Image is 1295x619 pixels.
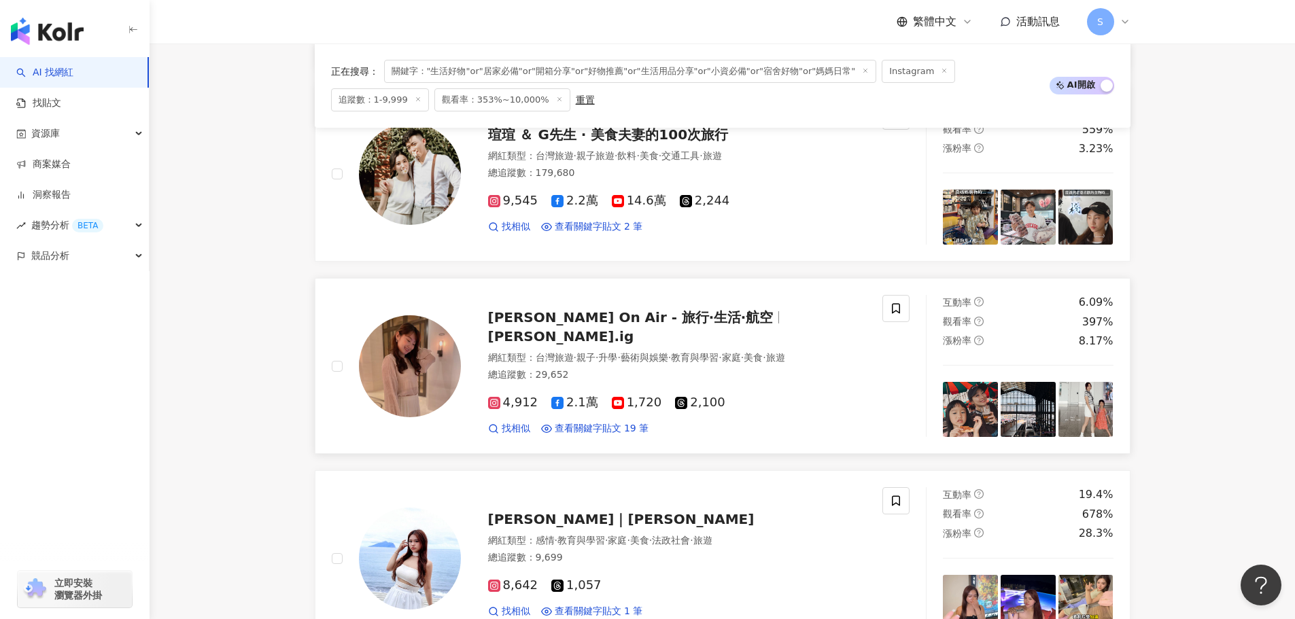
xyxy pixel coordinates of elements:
span: · [605,535,608,546]
span: 找相似 [502,422,530,436]
img: KOL Avatar [359,508,461,609]
div: BETA [72,219,103,232]
span: 家庭 [608,535,627,546]
span: 查看關鍵字貼文 2 筆 [555,220,643,234]
div: 3.23% [1079,141,1113,156]
img: post-image [943,382,998,437]
div: 重置 [576,94,595,105]
span: 互動率 [943,297,971,308]
span: 感情 [536,535,555,546]
span: 藝術與娛樂 [621,352,668,363]
span: · [627,535,629,546]
div: 網紅類型 ： [488,149,867,163]
span: · [763,352,765,363]
span: 找相似 [502,605,530,618]
span: 觀看率 [943,316,971,327]
span: 資源庫 [31,118,60,149]
div: 網紅類型 ： [488,534,867,548]
span: 旅遊 [766,352,785,363]
div: 397% [1082,315,1113,330]
span: 漲粉率 [943,335,971,346]
span: 競品分析 [31,241,69,271]
span: Instagram [882,60,955,83]
iframe: Help Scout Beacon - Open [1241,565,1281,605]
a: searchAI 找網紅 [16,66,73,79]
span: 瑄瑄 ＆ G先生 · 美食夫妻的100次旅行 [488,126,729,143]
img: logo [11,18,84,45]
span: 追蹤數：1-9,999 [331,88,429,111]
span: · [668,352,671,363]
a: 找相似 [488,605,530,618]
span: 親子旅遊 [576,150,615,161]
span: 台灣旅遊 [536,352,574,363]
a: chrome extension立即安裝 瀏覽器外掛 [18,571,132,607]
a: 找相似 [488,220,530,234]
img: KOL Avatar [359,315,461,417]
span: 台灣旅遊 [536,150,574,161]
span: 交通工具 [661,150,700,161]
span: · [690,535,693,546]
span: 親子 [576,352,595,363]
span: 法政社會 [652,535,690,546]
span: [PERSON_NAME] On Air - 旅行‧生活‧航空 [488,309,773,325]
a: 找貼文 [16,96,61,110]
span: 8,642 [488,578,538,593]
a: 洞察報告 [16,188,71,202]
span: 漲粉率 [943,143,971,154]
span: · [649,535,652,546]
span: 2,100 [675,395,725,410]
span: 活動訊息 [1016,15,1060,28]
span: 查看關鍵字貼文 19 筆 [555,422,649,436]
span: · [574,150,576,161]
span: 1,720 [612,395,662,410]
div: 6.09% [1079,295,1113,310]
span: · [741,352,744,363]
span: 美食 [630,535,649,546]
span: 正在搜尋 ： [331,66,379,77]
img: post-image [943,190,998,245]
span: 14.6萬 [612,194,666,208]
img: post-image [1058,382,1113,437]
span: 美食 [744,352,763,363]
div: 總追蹤數 ： 179,680 [488,166,867,180]
span: 漲粉率 [943,528,971,539]
span: 觀看率 [943,508,971,519]
span: 旅遊 [703,150,722,161]
div: 總追蹤數 ： 9,699 [488,551,867,565]
span: question-circle [974,143,984,153]
img: chrome extension [22,578,48,600]
a: 商案媒合 [16,158,71,171]
a: KOL Avatar[PERSON_NAME] On Air - 旅行‧生活‧航空[PERSON_NAME].ig網紅類型：台灣旅遊·親子·升學·藝術與娛樂·教育與學習·家庭·美食·旅遊總追蹤數... [315,278,1130,454]
img: post-image [1058,190,1113,245]
div: 8.17% [1079,334,1113,349]
span: 2.2萬 [551,194,598,208]
span: 2.1萬 [551,395,598,410]
span: question-circle [974,528,984,537]
span: question-circle [974,297,984,306]
div: 網紅類型 ： [488,351,867,365]
div: 總追蹤數 ： 29,652 [488,368,867,382]
span: 找相似 [502,220,530,234]
span: question-circle [974,489,984,499]
span: · [700,150,702,161]
span: question-circle [974,124,984,134]
span: 4,912 [488,395,538,410]
span: · [617,352,620,363]
span: [PERSON_NAME]｜[PERSON_NAME] [488,511,755,527]
span: question-circle [974,336,984,345]
a: 查看關鍵字貼文 19 筆 [541,422,649,436]
span: S [1097,14,1103,29]
a: 查看關鍵字貼文 1 筆 [541,605,643,618]
img: post-image [1001,382,1056,437]
span: · [555,535,557,546]
span: 升學 [598,352,617,363]
span: · [659,150,661,161]
span: 教育與學習 [557,535,605,546]
img: post-image [1001,190,1056,245]
span: 家庭 [722,352,741,363]
img: KOL Avatar [359,123,461,225]
span: 立即安裝 瀏覽器外掛 [54,577,102,601]
span: · [595,352,598,363]
span: · [719,352,721,363]
span: · [615,150,617,161]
